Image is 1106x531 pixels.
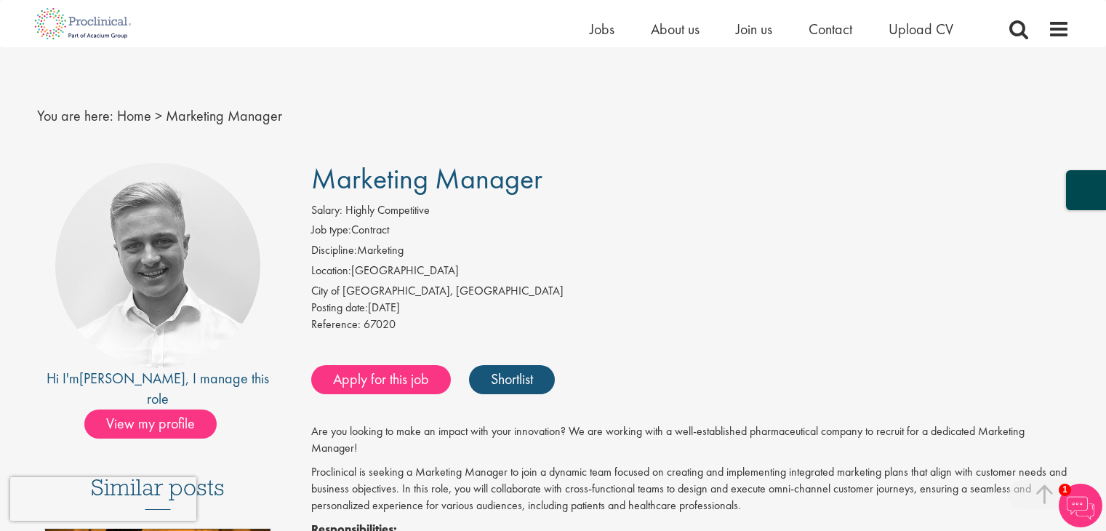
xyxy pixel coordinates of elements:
[84,410,217,439] span: View my profile
[117,106,151,125] a: breadcrumb link
[469,365,555,394] a: Shortlist
[311,263,1070,283] li: [GEOGRAPHIC_DATA]
[37,106,113,125] span: You are here:
[651,20,700,39] a: About us
[364,316,396,332] span: 67020
[311,316,361,333] label: Reference:
[55,163,260,368] img: imeage of recruiter Joshua Bye
[37,368,279,410] div: Hi I'm , I manage this role
[311,242,1070,263] li: Marketing
[590,20,614,39] a: Jobs
[1059,484,1102,527] img: Chatbot
[84,412,231,431] a: View my profile
[311,263,351,279] label: Location:
[91,475,225,510] h3: Similar posts
[809,20,852,39] a: Contact
[311,242,357,259] label: Discipline:
[311,300,1070,316] div: [DATE]
[311,202,342,219] label: Salary:
[1059,484,1071,496] span: 1
[889,20,953,39] a: Upload CV
[311,222,1070,242] li: Contract
[311,222,351,239] label: Job type:
[311,423,1070,457] p: Are you looking to make an impact with your innovation? We are working with a well-established ph...
[311,300,368,315] span: Posting date:
[311,365,451,394] a: Apply for this job
[10,477,196,521] iframe: reCAPTCHA
[166,106,282,125] span: Marketing Manager
[345,202,430,217] span: Highly Competitive
[311,464,1070,514] p: Proclinical is seeking a Marketing Manager to join a dynamic team focused on creating and impleme...
[736,20,772,39] a: Join us
[155,106,162,125] span: >
[311,283,1070,300] div: City of [GEOGRAPHIC_DATA], [GEOGRAPHIC_DATA]
[311,160,542,197] span: Marketing Manager
[79,369,185,388] a: [PERSON_NAME]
